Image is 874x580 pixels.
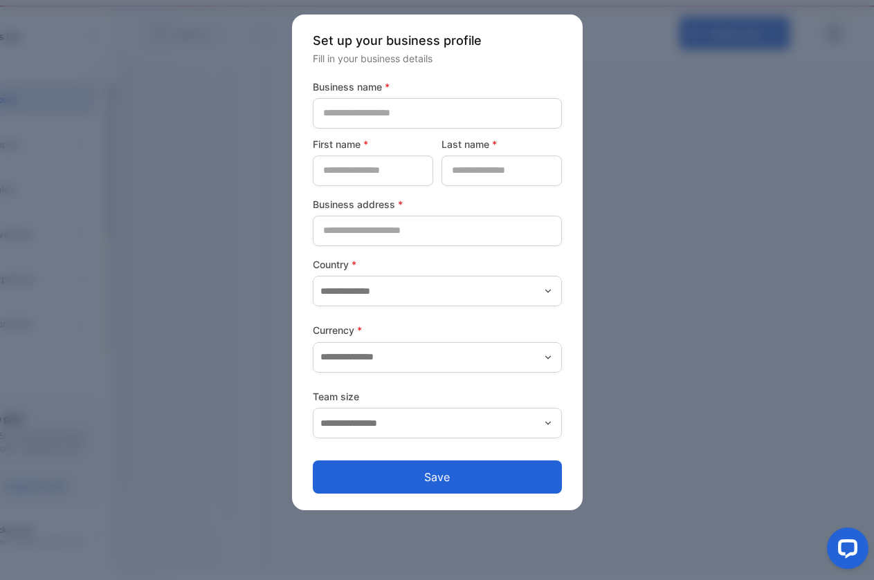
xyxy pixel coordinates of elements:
label: Business address [313,197,562,212]
p: Fill in your business details [313,51,562,66]
button: Save [313,460,562,494]
label: Business name [313,79,562,94]
iframe: LiveChat chat widget [816,522,874,580]
label: Currency [313,323,562,337]
label: Team size [313,389,562,404]
label: Last name [441,137,562,151]
label: Country [313,257,562,272]
p: Set up your business profile [313,31,562,50]
label: First name [313,137,433,151]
